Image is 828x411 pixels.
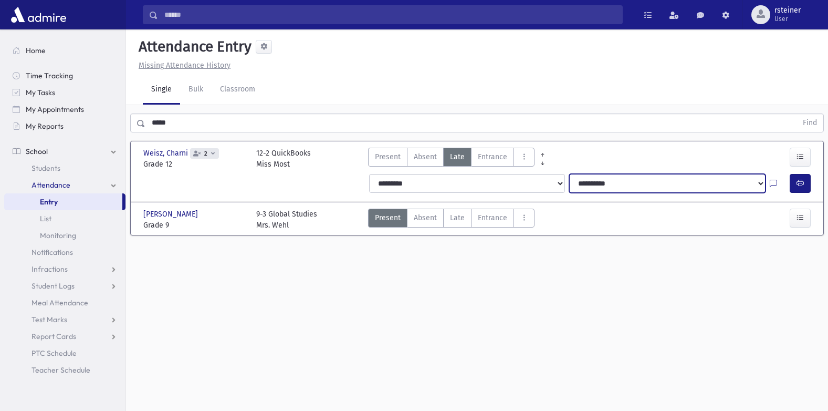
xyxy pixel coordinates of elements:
span: Test Marks [32,315,67,324]
a: Missing Attendance History [134,61,230,70]
div: 9-3 Global Studies Mrs. Wehl [256,209,317,231]
a: Student Logs [4,278,125,294]
span: My Appointments [26,105,84,114]
a: Report Cards [4,328,125,345]
a: My Appointments [4,101,125,118]
span: Time Tracking [26,71,73,80]
div: 12-2 QuickBooks Miss Most [256,148,311,170]
h5: Attendance Entry [134,38,251,56]
span: Student Logs [32,281,75,291]
a: Entry [4,193,122,210]
u: Missing Attendance History [139,61,230,70]
a: Notifications [4,244,125,261]
a: Students [4,160,125,177]
a: Teacher Schedule [4,362,125,378]
span: Late [450,151,465,162]
span: Entrance [478,212,507,223]
span: [PERSON_NAME] [143,209,200,220]
span: User [774,15,801,23]
a: Classroom [212,75,264,105]
a: Time Tracking [4,67,125,84]
span: Entry [40,197,58,207]
a: Single [143,75,180,105]
a: Meal Attendance [4,294,125,311]
img: AdmirePro [8,4,69,25]
span: My Reports [26,121,64,131]
span: School [26,147,48,156]
span: Students [32,163,60,173]
span: Entrance [478,151,507,162]
a: My Reports [4,118,125,135]
span: Teacher Schedule [32,365,90,375]
a: My Tasks [4,84,125,101]
span: Grade 9 [143,220,246,231]
div: AttTypes [368,209,534,231]
span: Notifications [32,248,73,257]
span: Late [450,212,465,223]
span: Weisz, Charni [143,148,190,159]
span: Attendance [32,180,70,190]
span: List [40,214,51,223]
a: Bulk [180,75,212,105]
a: School [4,143,125,160]
span: Absent [414,212,437,223]
a: List [4,210,125,227]
button: Find [796,114,823,132]
span: My Tasks [26,88,55,97]
a: Attendance [4,177,125,193]
span: Infractions [32,264,68,274]
a: Monitoring [4,227,125,244]
span: Grade 12 [143,159,246,170]
span: rsteiner [774,6,801,15]
span: Present [375,151,401,162]
div: AttTypes [368,148,534,170]
a: Home [4,42,125,59]
a: PTC Schedule [4,345,125,362]
input: Search [158,5,622,24]
a: Infractions [4,261,125,278]
a: Test Marks [4,311,125,328]
span: Present [375,212,401,223]
span: 2 [202,150,209,157]
span: Absent [414,151,437,162]
span: Monitoring [40,231,76,240]
span: PTC Schedule [32,348,77,358]
span: Report Cards [32,332,76,341]
span: Meal Attendance [32,298,88,307]
span: Home [26,46,46,55]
